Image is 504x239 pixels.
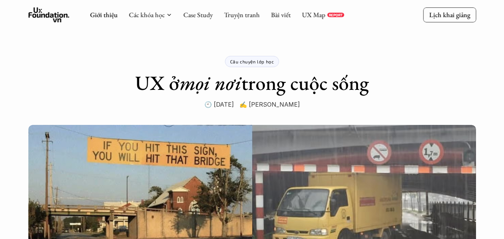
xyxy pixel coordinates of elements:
[230,59,274,64] p: Câu chuyện lớp học
[224,10,260,19] a: Truyện tranh
[179,70,241,96] em: mọi nơi
[329,13,342,17] p: REPORT
[183,10,213,19] a: Case Study
[204,99,300,110] p: 🕙 [DATE] ✍️ [PERSON_NAME]
[327,13,344,17] a: REPORT
[271,10,291,19] a: Bài viết
[129,10,165,19] a: Các khóa học
[135,71,369,95] h1: UX ở trong cuộc sống
[429,10,470,19] p: Lịch khai giảng
[90,10,118,19] a: Giới thiệu
[423,7,476,22] a: Lịch khai giảng
[302,10,325,19] a: UX Map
